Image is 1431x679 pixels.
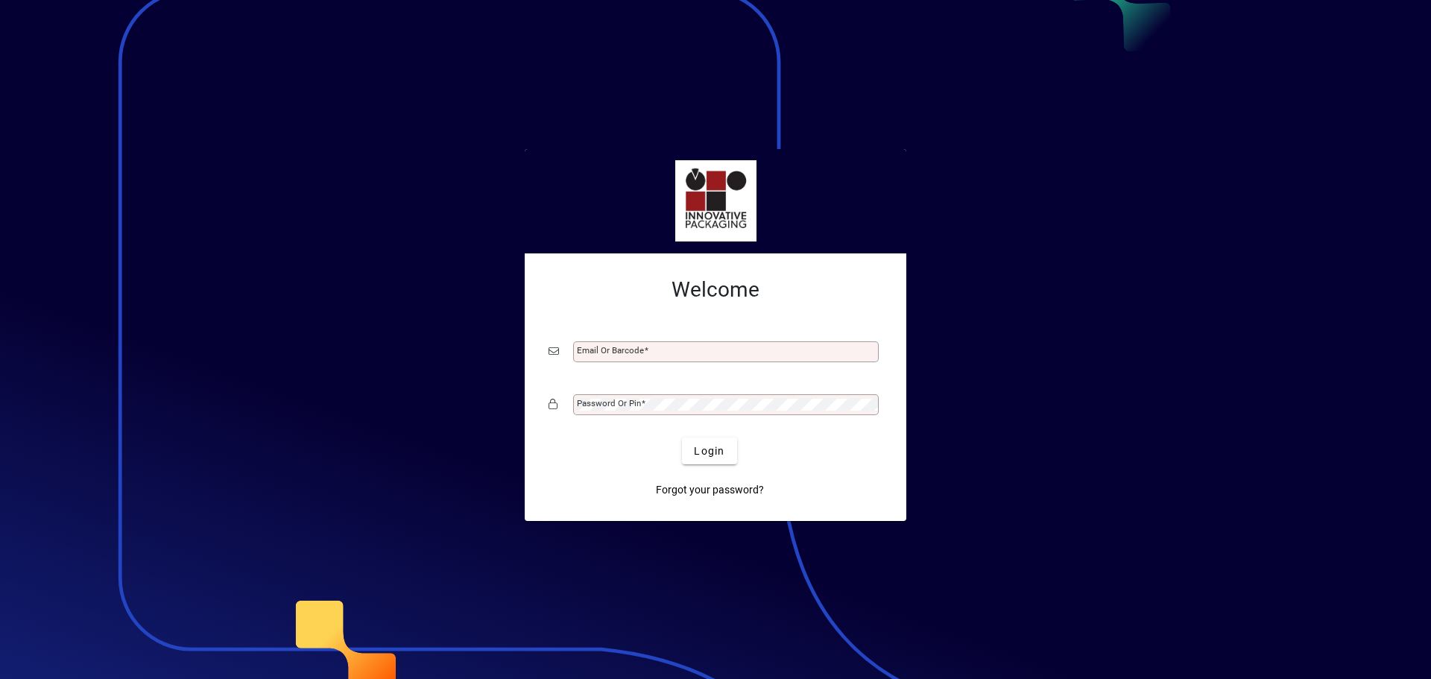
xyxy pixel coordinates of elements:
h2: Welcome [549,277,882,303]
button: Login [682,438,736,464]
a: Forgot your password? [650,476,770,503]
span: Login [694,443,724,459]
span: Forgot your password? [656,482,764,498]
mat-label: Password or Pin [577,398,641,408]
mat-label: Email or Barcode [577,345,644,356]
